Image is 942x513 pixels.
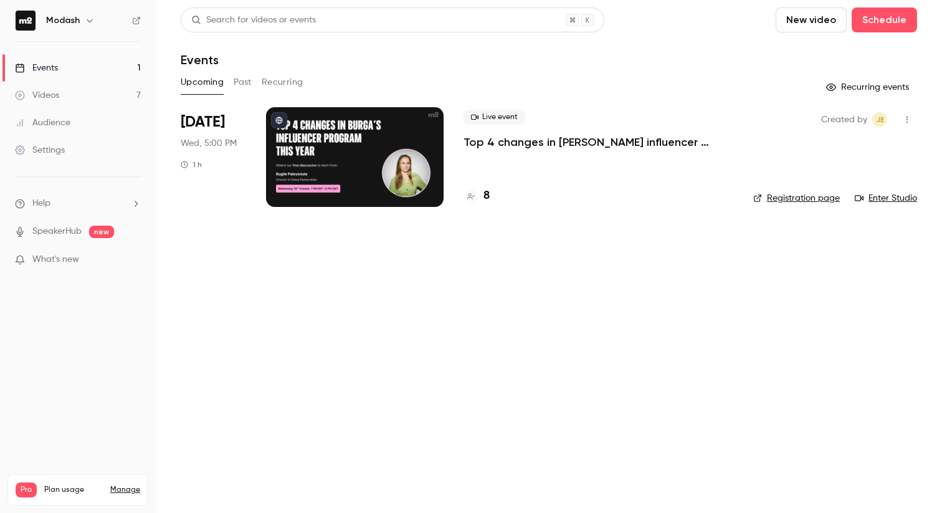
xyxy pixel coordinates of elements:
[110,485,140,495] a: Manage
[464,135,733,150] a: Top 4 changes in [PERSON_NAME] influencer program this year
[464,188,490,204] a: 8
[16,482,37,497] span: Pro
[181,160,202,170] div: 1 h
[776,7,847,32] button: New video
[32,253,79,266] span: What's new
[876,112,884,127] span: JE
[46,14,80,27] h6: Modash
[32,225,82,238] a: SpeakerHub
[262,72,303,92] button: Recurring
[89,226,114,238] span: new
[181,107,246,207] div: Oct 29 Wed, 5:00 PM (Europe/London)
[16,11,36,31] img: Modash
[15,117,70,129] div: Audience
[181,112,225,132] span: [DATE]
[15,144,65,156] div: Settings
[32,197,50,210] span: Help
[15,62,58,74] div: Events
[126,254,141,266] iframe: Noticeable Trigger
[872,112,887,127] span: Jack Eaton
[191,14,316,27] div: Search for videos or events
[464,110,525,125] span: Live event
[15,89,59,102] div: Videos
[821,112,867,127] span: Created by
[15,197,141,210] li: help-dropdown-opener
[181,137,237,150] span: Wed, 5:00 PM
[852,7,917,32] button: Schedule
[181,72,224,92] button: Upcoming
[483,188,490,204] h4: 8
[181,52,219,67] h1: Events
[855,192,917,204] a: Enter Studio
[753,192,840,204] a: Registration page
[234,72,252,92] button: Past
[44,485,103,495] span: Plan usage
[821,77,917,97] button: Recurring events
